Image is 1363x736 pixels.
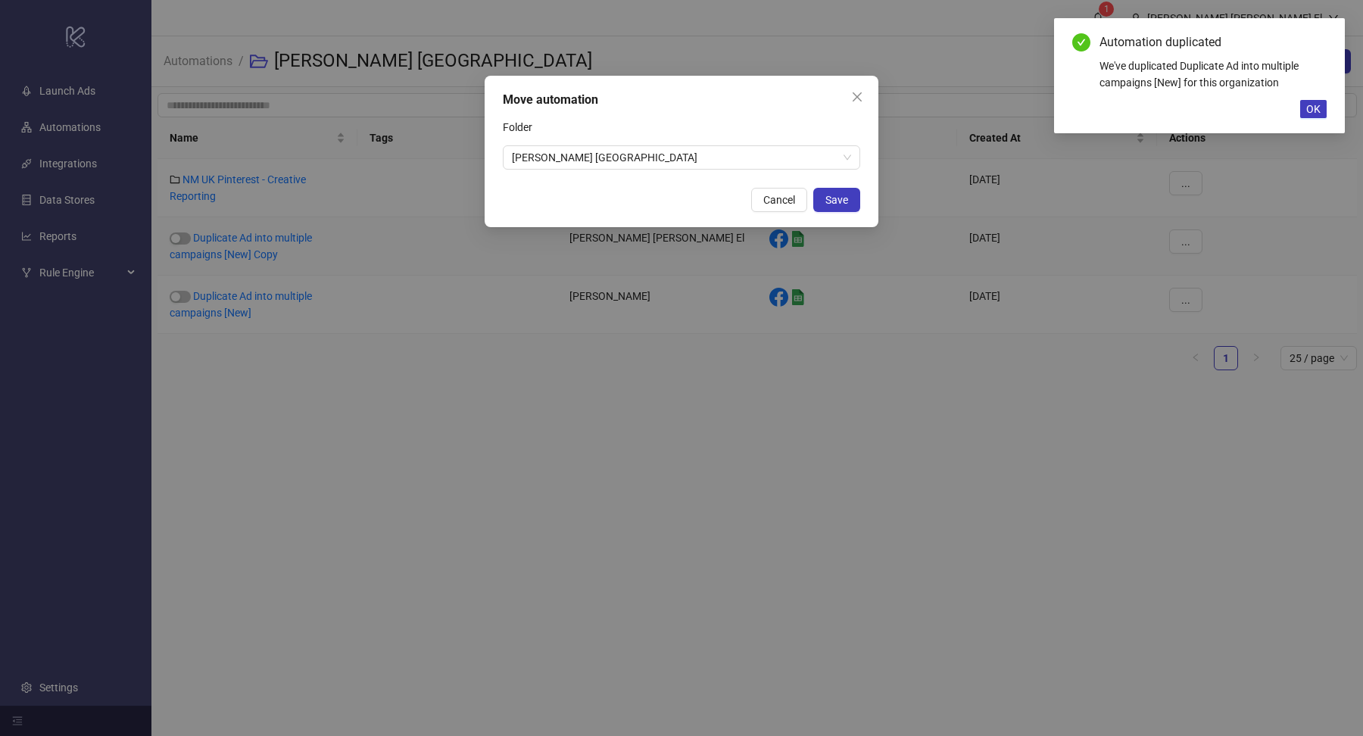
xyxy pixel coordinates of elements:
div: Move automation [503,91,860,109]
a: Close [1310,33,1327,50]
button: Save [813,188,860,212]
span: Save [825,194,848,206]
label: Folder [503,115,542,139]
button: OK [1300,100,1327,118]
span: close [851,91,863,103]
div: Automation duplicated [1099,33,1327,51]
span: OK [1306,103,1321,115]
span: Cancel [763,194,795,206]
button: Cancel [751,188,807,212]
button: Close [845,85,869,109]
div: We've duplicated Duplicate Ad into multiple campaigns [New] for this organization [1099,58,1327,91]
span: Nadine Merabi UK [512,146,851,169]
span: check-circle [1072,33,1090,51]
